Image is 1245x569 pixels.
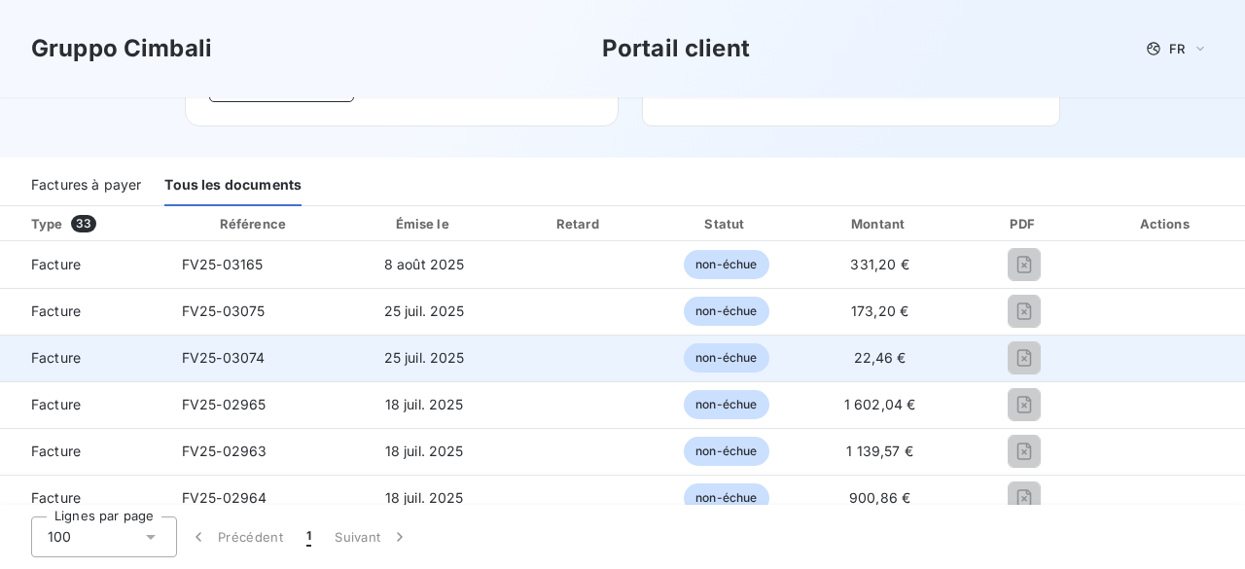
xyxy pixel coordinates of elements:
[177,516,295,557] button: Précédent
[164,165,302,206] div: Tous les documents
[385,443,464,459] span: 18 juil. 2025
[19,214,162,233] div: Type
[384,302,465,319] span: 25 juil. 2025
[1092,214,1241,233] div: Actions
[347,214,501,233] div: Émise le
[306,527,311,547] span: 1
[182,396,267,412] span: FV25-02965
[384,349,465,366] span: 25 juil. 2025
[854,349,907,366] span: 22,46 €
[16,302,151,321] span: Facture
[182,302,266,319] span: FV25-03075
[509,214,650,233] div: Retard
[965,214,1085,233] div: PDF
[802,214,956,233] div: Montant
[16,255,151,274] span: Facture
[850,256,908,272] span: 331,20 €
[684,483,768,513] span: non-échue
[220,216,286,231] div: Référence
[31,31,212,66] h3: Gruppo Cimbali
[48,527,71,547] span: 100
[849,489,910,506] span: 900,86 €
[1169,41,1185,56] span: FR
[182,349,266,366] span: FV25-03074
[385,396,464,412] span: 18 juil. 2025
[844,396,916,412] span: 1 602,04 €
[182,489,267,506] span: FV25-02964
[71,215,96,232] span: 33
[16,348,151,368] span: Facture
[658,214,795,233] div: Statut
[851,302,908,319] span: 173,20 €
[182,443,267,459] span: FV25-02963
[182,256,264,272] span: FV25-03165
[684,297,768,326] span: non-échue
[16,442,151,461] span: Facture
[846,443,913,459] span: 1 139,57 €
[684,390,768,419] span: non-échue
[295,516,323,557] button: 1
[16,395,151,414] span: Facture
[31,165,141,206] div: Factures à payer
[16,488,151,508] span: Facture
[602,31,750,66] h3: Portail client
[384,256,465,272] span: 8 août 2025
[385,489,464,506] span: 18 juil. 2025
[684,343,768,373] span: non-échue
[684,437,768,466] span: non-échue
[684,250,768,279] span: non-échue
[323,516,421,557] button: Suivant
